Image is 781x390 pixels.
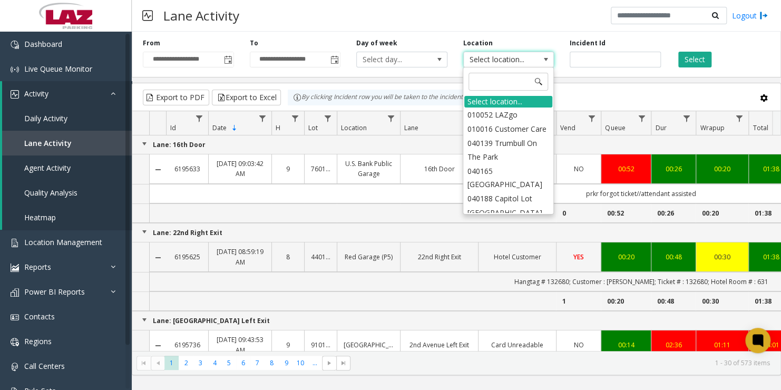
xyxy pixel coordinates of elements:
[463,38,493,48] label: Location
[132,111,780,351] div: Data table
[278,340,298,350] a: 9
[11,41,19,49] img: 'icon'
[150,342,166,350] a: Collapse Details
[179,356,193,370] span: Page 2
[11,338,19,346] img: 'icon'
[462,111,476,125] a: Lane Filter Menu
[753,123,768,132] span: Total
[164,356,179,370] span: Page 1
[193,356,208,370] span: Page 3
[294,356,308,370] span: Page 10
[170,123,176,132] span: Id
[24,237,102,247] span: Location Management
[311,252,330,262] a: 440105
[601,203,651,223] td: 00:52
[24,188,77,198] span: Quality Analysis
[236,356,250,370] span: Page 6
[328,52,340,67] span: Toggle popup
[2,205,132,230] a: Heatmap
[464,122,552,136] li: 010016 Customer Care
[222,356,236,370] span: Page 5
[464,191,552,206] li: 040188 Capitol Lot
[24,138,72,148] span: Lane Activity
[344,159,394,179] a: U.S. Bank Public Garage
[696,203,748,223] td: 00:20
[570,38,606,48] label: Incident Id
[172,164,202,174] a: 6195633
[11,239,19,247] img: 'icon'
[605,123,625,132] span: Queue
[24,287,85,297] span: Power BI Reports
[485,340,550,350] a: Card Unreadable
[172,252,202,262] a: 6195625
[172,340,202,350] a: 6195736
[212,90,281,105] button: Export to Excel
[658,340,689,350] a: 02:36
[140,140,149,148] a: Collapse Group
[11,264,19,272] img: 'icon'
[634,111,649,125] a: Queue Filter Menu
[651,203,696,223] td: 00:26
[696,291,748,311] td: 00:30
[485,252,550,262] a: Hotel Customer
[464,136,552,163] li: 040139 Trumbull On The Park
[311,340,330,350] a: 910133
[24,163,71,173] span: Agent Activity
[2,180,132,205] a: Quality Analysis
[250,38,258,48] label: To
[276,123,280,132] span: H
[732,10,768,21] a: Logout
[556,291,601,311] td: 1
[732,111,746,125] a: Wrapup Filter Menu
[464,206,552,220] li: [GEOGRAPHIC_DATA]
[150,165,166,174] a: Collapse Details
[2,106,132,131] a: Daily Activity
[250,356,265,370] span: Page 7
[140,228,149,236] a: Collapse Group
[293,93,301,102] img: infoIcon.svg
[574,164,584,173] span: NO
[140,316,149,324] a: Collapse Group
[339,359,348,367] span: Go to the last page
[215,247,265,267] a: [DATE] 08:59:19 AM
[404,123,418,132] span: Lane
[336,356,350,370] span: Go to the last page
[24,262,51,272] span: Reports
[357,358,770,367] kendo-pager-info: 1 - 30 of 573 items
[24,212,56,222] span: Heatmap
[255,111,269,125] a: Date Filter Menu
[11,90,19,99] img: 'icon'
[702,252,742,262] a: 00:30
[556,203,601,223] td: 0
[11,65,19,74] img: 'icon'
[288,90,507,105] div: By clicking Incident row you will be taken to the incident details page.
[702,164,742,174] a: 00:20
[230,124,239,132] span: Sortable
[2,155,132,180] a: Agent Activity
[265,356,279,370] span: Page 8
[678,52,711,67] button: Select
[215,335,265,355] a: [DATE] 09:43:53 AM
[2,131,132,155] a: Lane Activity
[11,288,19,297] img: 'icon'
[658,164,689,174] a: 00:26
[702,340,742,350] div: 01:11
[288,111,302,125] a: H Filter Menu
[563,340,594,350] a: NO
[150,253,166,262] a: Collapse Details
[464,164,552,191] li: 040165 [GEOGRAPHIC_DATA]
[658,252,689,262] a: 00:48
[759,10,768,21] img: logout
[222,52,233,67] span: Toggle popup
[357,52,428,67] span: Select day...
[341,123,367,132] span: Location
[574,340,584,349] span: NO
[11,363,19,371] img: 'icon'
[608,340,645,350] a: 00:14
[24,113,67,123] span: Daily Activity
[608,164,645,174] a: 00:52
